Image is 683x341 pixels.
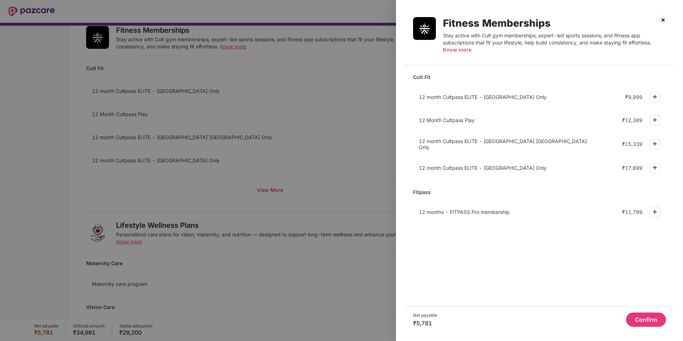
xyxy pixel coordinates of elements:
img: svg+xml;base64,PHN2ZyBpZD0iUGx1cy0zMngzMiIgeG1sbnM9Imh0dHA6Ly93d3cudzMub3JnLzIwMDAvc3ZnIiB3aWR0aD... [651,140,659,148]
img: svg+xml;base64,PHN2ZyBpZD0iUGx1cy0zMngzMiIgeG1sbnM9Imh0dHA6Ly93d3cudzMub3JnLzIwMDAvc3ZnIiB3aWR0aD... [651,116,659,124]
div: ₹5,781 [413,320,437,327]
div: Fitpass [413,186,666,198]
div: Cult Fit [413,71,666,83]
img: svg+xml;base64,PHN2ZyBpZD0iUGx1cy0zMngzMiIgeG1sbnM9Imh0dHA6Ly93d3cudzMub3JnLzIwMDAvc3ZnIiB3aWR0aD... [651,163,659,172]
img: svg+xml;base64,PHN2ZyBpZD0iUGx1cy0zMngzMiIgeG1sbnM9Imh0dHA6Ly93d3cudzMub3JnLzIwMDAvc3ZnIiB3aWR0aD... [651,208,659,216]
div: ₹17,699 [622,165,642,171]
div: ₹11,799 [622,209,642,215]
div: Stay active with Cult gym memberships, expert-led sports sessions, and fitness app subscriptions ... [443,32,666,53]
div: Fitness Memberships [443,17,666,29]
img: Fitness Memberships [413,17,436,40]
span: 12 months - FITPASS Pro membership [419,209,510,215]
span: 12 Month Cultpass Play [419,117,475,123]
img: svg+xml;base64,PHN2ZyBpZD0iUGx1cy0zMngzMiIgeG1sbnM9Imh0dHA6Ly93d3cudzMub3JnLzIwMDAvc3ZnIiB3aWR0aD... [651,93,659,101]
div: Net payable [413,313,437,318]
div: ₹15,339 [622,141,642,147]
div: ₹12,389 [622,117,642,123]
button: Confirm [626,313,666,327]
span: 12 month Cultpass ELITE - [GEOGRAPHIC_DATA] [GEOGRAPHIC_DATA] Only [419,138,587,150]
span: 12 month Cultpass ELITE - [GEOGRAPHIC_DATA] Only [419,94,547,100]
span: Know more [443,47,471,53]
img: svg+xml;base64,PHN2ZyBpZD0iQ3Jvc3MtMzJ4MzIiIHhtbG5zPSJodHRwOi8vd3d3LnczLm9yZy8yMDAwL3N2ZyIgd2lkdG... [657,14,669,26]
span: 12 month Cultpass ELITE - [GEOGRAPHIC_DATA] Only [419,165,547,171]
div: ₹9,999 [625,94,642,100]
